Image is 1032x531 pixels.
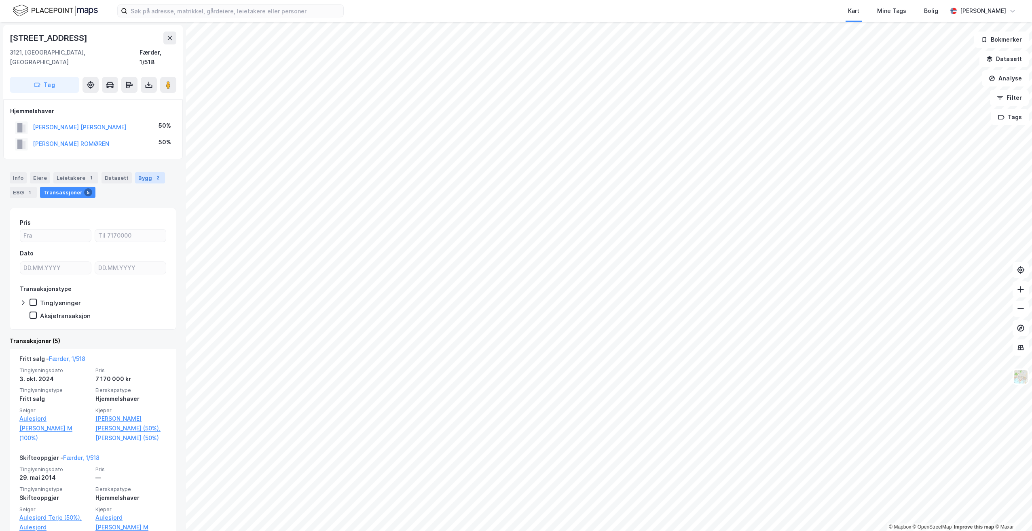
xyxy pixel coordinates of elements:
iframe: Chat Widget [992,492,1032,531]
div: Tinglysninger [40,299,81,307]
div: [STREET_ADDRESS] [10,32,89,44]
a: [PERSON_NAME] [PERSON_NAME] (50%), [95,414,167,433]
span: Kjøper [95,506,167,513]
div: Skifteoppgjør [19,493,91,503]
div: Info [10,172,27,183]
span: Tinglysningsdato [19,466,91,473]
div: Hjemmelshaver [95,493,167,503]
div: Færder, 1/518 [140,48,176,67]
div: Hjemmelshaver [10,106,176,116]
button: Tag [10,77,79,93]
input: DD.MM.YYYY [20,262,91,274]
span: Pris [95,466,167,473]
div: Aksjetransaksjon [40,312,91,320]
div: Transaksjoner [40,187,95,198]
div: Dato [20,249,34,258]
div: Mine Tags [877,6,906,16]
button: Filter [990,90,1029,106]
span: Pris [95,367,167,374]
div: Eiere [30,172,50,183]
a: Mapbox [889,524,911,530]
a: Aulesjord [PERSON_NAME] M (100%) [19,414,91,443]
div: Kontrollprogram for chat [992,492,1032,531]
div: [PERSON_NAME] [960,6,1006,16]
div: Kart [848,6,859,16]
span: Tinglysningstype [19,387,91,394]
a: Aulesjord Terje (50%), [19,513,91,523]
div: 29. mai 2014 [19,473,91,483]
button: Analyse [982,70,1029,86]
div: Bygg [135,172,165,183]
span: Eierskapstype [95,486,167,493]
input: DD.MM.YYYY [95,262,166,274]
button: Bokmerker [974,32,1029,48]
div: Leietakere [53,172,98,183]
div: 50% [159,121,171,131]
div: 5 [84,188,92,196]
div: — [95,473,167,483]
button: Tags [991,109,1029,125]
div: ESG [10,187,37,198]
a: [PERSON_NAME] (50%) [95,433,167,443]
a: Færder, 1/518 [49,355,85,362]
div: Transaksjoner (5) [10,336,176,346]
div: Fritt salg - [19,354,85,367]
div: Pris [20,218,31,228]
input: Til 7170000 [95,230,166,242]
div: Datasett [102,172,132,183]
div: 2 [154,174,162,182]
div: Bolig [924,6,938,16]
div: Hjemmelshaver [95,394,167,404]
span: Eierskapstype [95,387,167,394]
div: Transaksjonstype [20,284,72,294]
div: 1 [25,188,34,196]
img: logo.f888ab2527a4732fd821a326f86c7f29.svg [13,4,98,18]
button: Datasett [979,51,1029,67]
a: Improve this map [954,524,994,530]
img: Z [1013,369,1028,384]
span: Tinglysningsdato [19,367,91,374]
div: 3121, [GEOGRAPHIC_DATA], [GEOGRAPHIC_DATA] [10,48,140,67]
input: Søk på adresse, matrikkel, gårdeiere, leietakere eller personer [127,5,343,17]
div: Skifteoppgjør - [19,453,99,466]
div: 3. okt. 2024 [19,374,91,384]
span: Kjøper [95,407,167,414]
div: 7 170 000 kr [95,374,167,384]
div: 50% [159,137,171,147]
span: Selger [19,506,91,513]
a: OpenStreetMap [913,524,952,530]
span: Selger [19,407,91,414]
a: Færder, 1/518 [63,454,99,461]
input: Fra [20,230,91,242]
div: Fritt salg [19,394,91,404]
div: 1 [87,174,95,182]
span: Tinglysningstype [19,486,91,493]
